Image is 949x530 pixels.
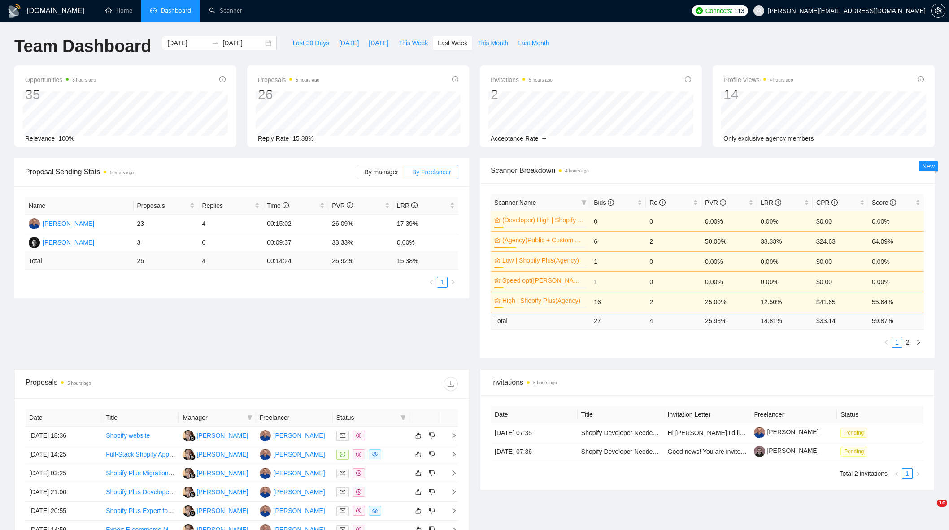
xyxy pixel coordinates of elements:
[437,277,448,288] li: 1
[260,487,271,498] img: AU
[106,488,354,496] a: Shopify Plus Developer – Site Speed & Core Web Vitals Optimization ([DOMAIN_NAME])
[340,508,345,513] span: mail
[198,215,263,233] td: 4
[903,337,913,347] a: 2
[581,200,587,205] span: filter
[25,166,357,177] span: Proposal Sending Stats
[502,235,585,245] a: (Agency)Public + Custom Apps
[437,277,447,287] a: 1
[260,430,271,441] img: AU
[260,468,271,479] img: AU
[754,446,765,457] img: c1N88uInBId1q6XOacW_MhOGOtFXbwKGNXWbvF3jVxTcl-JlH5zhaAFk709S91sUsM
[892,337,902,347] a: 1
[429,432,435,439] span: dislike
[433,36,472,50] button: Last Week
[477,38,508,48] span: This Month
[398,38,428,48] span: This Week
[565,168,589,173] time: 4 hours ago
[260,507,325,514] a: AU[PERSON_NAME]
[494,199,536,206] span: Scanner Name
[245,411,254,424] span: filter
[913,337,924,348] li: Next Page
[868,292,924,312] td: 55.64%
[198,197,263,215] th: Replies
[260,450,325,457] a: AU[PERSON_NAME]
[429,470,435,477] span: dislike
[106,451,332,458] a: Full-Stack Shopify App Developer for Custom Subscription & Personalization Tool
[287,36,334,50] button: Last 30 Days
[274,506,325,516] div: [PERSON_NAME]
[502,276,585,285] a: Speed opt([PERSON_NAME])
[364,168,398,176] span: By manager
[413,505,424,516] button: like
[649,199,666,206] span: Re
[734,6,744,16] span: 113
[491,74,553,85] span: Invitations
[756,8,762,14] span: user
[701,271,757,292] td: 0.00%
[58,135,74,142] span: 100%
[196,468,248,478] div: [PERSON_NAME]
[491,377,923,388] span: Invitations
[701,292,757,312] td: 25.00%
[813,251,868,271] td: $0.00
[26,427,102,445] td: [DATE] 18:36
[328,215,393,233] td: 26.09%
[723,74,793,85] span: Profile Views
[415,507,422,514] span: like
[868,251,924,271] td: 0.00%
[196,506,248,516] div: [PERSON_NAME]
[26,409,102,427] th: Date
[757,312,813,329] td: 14.81 %
[196,487,248,497] div: [PERSON_NAME]
[134,233,199,252] td: 3
[868,312,924,329] td: 59.87 %
[491,135,539,142] span: Acceptance Rate
[14,36,151,57] h1: Team Dashboard
[840,429,871,436] a: Pending
[918,76,924,82] span: info-circle
[542,135,546,142] span: --
[106,470,347,477] a: Shopify Plus Migration Specialist for [DOMAIN_NAME] (BigCommerce to Shopify Plus)
[179,409,256,427] th: Manager
[884,340,889,345] span: left
[415,451,422,458] span: like
[427,505,437,516] button: dislike
[427,449,437,460] button: dislike
[494,277,501,284] span: crown
[43,237,94,247] div: [PERSON_NAME]
[292,135,313,142] span: 15.38%
[25,135,55,142] span: Relevance
[472,36,513,50] button: This Month
[881,337,892,348] button: left
[502,296,585,306] a: High | Shopify Plus(Agency)
[411,202,418,208] span: info-circle
[336,413,397,422] span: Status
[757,251,813,271] td: 0.00%
[274,449,325,459] div: [PERSON_NAME]
[292,38,329,48] span: Last 30 Days
[328,252,393,270] td: 26.92 %
[813,271,868,292] td: $0.00
[494,217,501,223] span: crown
[491,86,553,103] div: 2
[415,432,422,439] span: like
[72,78,96,82] time: 3 hours ago
[26,445,102,464] td: [DATE] 14:25
[263,233,328,252] td: 00:09:37
[413,487,424,497] button: like
[334,36,364,50] button: [DATE]
[189,435,196,441] img: gigradar-bm.png
[581,429,708,436] a: Shopify Developer Needed to Fix Price Filters
[754,447,818,454] a: [PERSON_NAME]
[750,406,837,423] th: Freelancer
[868,231,924,251] td: 64.09%
[894,471,899,477] span: left
[491,406,578,423] th: Date
[260,469,325,476] a: AU[PERSON_NAME]
[444,380,457,388] span: download
[813,292,868,312] td: $41.65
[274,487,325,497] div: [PERSON_NAME]
[183,487,194,498] img: MA
[426,277,437,288] button: left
